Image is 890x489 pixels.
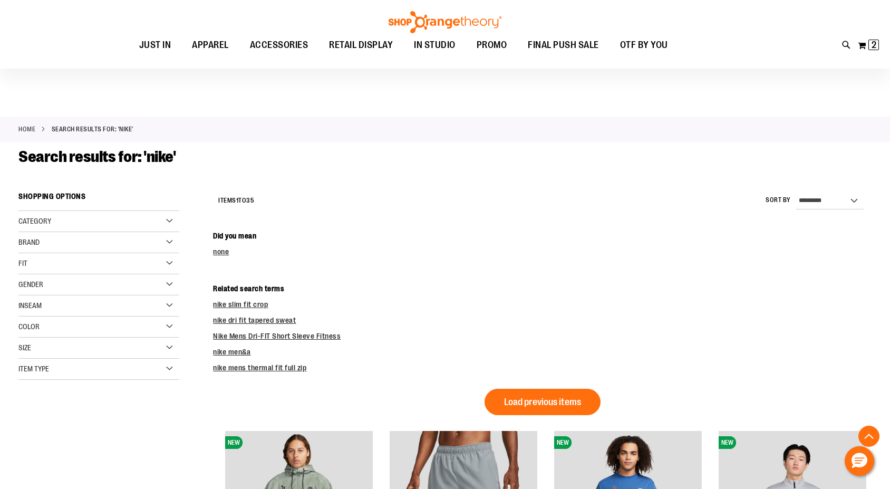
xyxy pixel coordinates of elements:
a: RETAIL DISPLAY [318,33,403,57]
strong: Search results for: 'nike' [52,124,133,134]
span: Brand [18,238,40,246]
h2: Items to [218,193,254,209]
span: JUST IN [139,33,171,57]
a: OTF BY YOU [610,33,679,57]
a: nike slim fit crop [213,300,268,309]
span: APPAREL [192,33,229,57]
a: JUST IN [129,33,182,57]
span: Item Type [18,365,49,373]
span: OTF BY YOU [620,33,668,57]
button: Load previous items [485,389,601,415]
span: Search results for: 'nike' [18,148,176,166]
dt: Did you mean [213,231,872,241]
button: Back To Top [858,426,879,447]
a: FINAL PUSH SALE [517,33,610,57]
strong: Shopping Options [18,187,179,211]
img: Shop Orangetheory [387,11,503,33]
span: NEW [554,436,572,449]
span: Inseam [18,301,42,310]
a: ACCESSORIES [239,33,319,57]
dt: Related search terms [213,283,872,294]
a: IN STUDIO [403,33,466,57]
span: 1 [236,197,239,204]
span: Fit [18,259,27,267]
span: Color [18,322,40,331]
span: ACCESSORIES [250,33,308,57]
span: Gender [18,280,43,289]
a: nike dri fit tapered sweat [213,316,296,324]
span: 2 [872,40,876,50]
span: PROMO [477,33,507,57]
a: Nike Mens Dri-FIT Short Sleeve Fitness [213,332,341,340]
a: Home [18,124,35,134]
span: FINAL PUSH SALE [528,33,599,57]
span: NEW [719,436,736,449]
span: RETAIL DISPLAY [329,33,393,57]
a: none [213,247,229,256]
button: Hello, have a question? Let’s chat. [845,446,874,476]
a: APPAREL [181,33,239,57]
span: 35 [246,197,254,204]
span: Load previous items [504,397,581,407]
label: Sort By [766,196,791,205]
a: PROMO [466,33,518,57]
span: Size [18,343,31,352]
a: nike men&a [213,348,250,356]
span: IN STUDIO [414,33,456,57]
span: NEW [225,436,243,449]
a: nike mens thermal fit full zip [213,363,306,372]
span: Category [18,217,51,225]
